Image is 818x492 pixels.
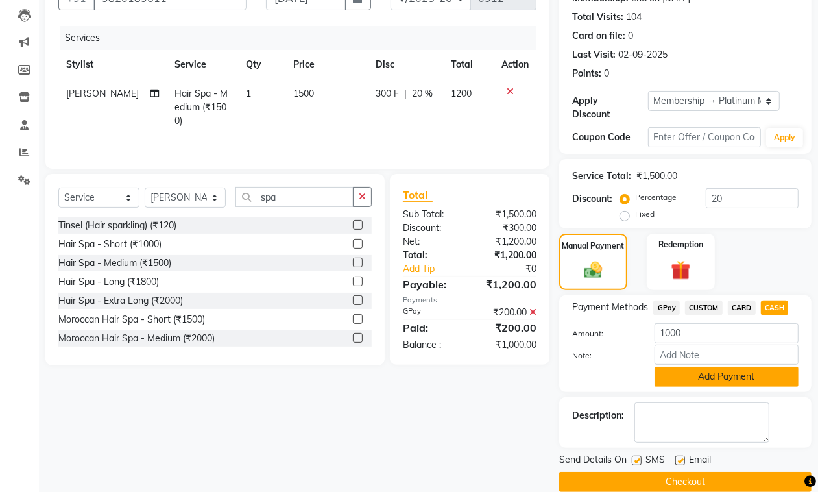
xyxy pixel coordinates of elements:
span: | [404,87,407,101]
div: ₹200.00 [470,320,546,336]
th: Total [443,50,494,79]
span: 20 % [412,87,433,101]
div: Paid: [393,320,470,336]
div: Discount: [572,192,612,206]
th: Qty [238,50,285,79]
img: _gift.svg [665,258,696,282]
a: Add Tip [393,262,483,276]
th: Price [286,50,368,79]
span: Payment Methods [572,301,648,314]
label: Redemption [658,239,703,251]
label: Amount: [562,328,644,339]
div: Total Visits: [572,10,623,24]
div: Total: [393,249,470,262]
input: Add Note [655,345,799,365]
div: GPay [393,306,470,319]
div: Last Visit: [572,48,616,62]
div: Hair Spa - Short (₹1000) [58,238,162,251]
div: ₹1,200.00 [470,277,546,292]
span: Send Details On [559,453,627,469]
div: Card on file: [572,29,625,43]
div: ₹0 [483,262,546,276]
span: CASH [761,301,789,315]
div: Coupon Code [572,130,647,144]
input: Search or Scan [235,187,354,207]
span: 1500 [294,88,315,99]
label: Percentage [635,191,677,203]
div: ₹1,500.00 [470,208,546,221]
div: Services [60,26,546,50]
div: 02-09-2025 [618,48,668,62]
label: Manual Payment [562,240,625,252]
img: _cash.svg [579,260,608,280]
th: Service [167,50,238,79]
span: SMS [645,453,665,469]
div: Payments [403,295,536,306]
span: Email [689,453,711,469]
div: Hair Spa - Medium (₹1500) [58,256,171,270]
span: 1 [246,88,251,99]
div: ₹200.00 [470,306,546,319]
div: ₹1,000.00 [470,338,546,352]
div: Tinsel (Hair sparkling) (₹120) [58,219,176,232]
div: 0 [628,29,633,43]
div: 0 [604,67,609,80]
div: Payable: [393,277,470,292]
span: Total [403,188,433,202]
th: Action [494,50,536,79]
th: Disc [368,50,443,79]
span: CUSTOM [685,301,723,315]
th: Stylist [58,50,167,79]
span: 1200 [451,88,472,99]
div: ₹1,200.00 [470,249,546,262]
button: Apply [766,128,803,147]
button: Checkout [559,472,812,492]
span: 300 F [376,87,399,101]
div: Service Total: [572,169,631,183]
div: Sub Total: [393,208,470,221]
div: ₹300.00 [470,221,546,235]
div: ₹1,200.00 [470,235,546,249]
input: Enter Offer / Coupon Code [648,127,761,147]
span: Hair Spa - Medium (₹1500) [174,88,228,127]
div: Discount: [393,221,470,235]
label: Fixed [635,208,655,220]
span: [PERSON_NAME] [66,88,139,99]
div: 104 [626,10,642,24]
span: CARD [728,301,756,315]
input: Amount [655,323,799,343]
button: Add Payment [655,367,799,387]
div: Moroccan Hair Spa - Short (₹1500) [58,313,205,326]
div: ₹1,500.00 [636,169,677,183]
div: Hair Spa - Long (₹1800) [58,275,159,289]
div: Net: [393,235,470,249]
span: GPay [653,301,680,315]
div: Points: [572,67,601,80]
label: Note: [562,350,644,362]
div: Moroccan Hair Spa - Medium (₹2000) [58,332,215,345]
div: Hair Spa - Extra Long (₹2000) [58,294,183,308]
div: Balance : [393,338,470,352]
div: Description: [572,409,624,423]
div: Apply Discount [572,94,647,121]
